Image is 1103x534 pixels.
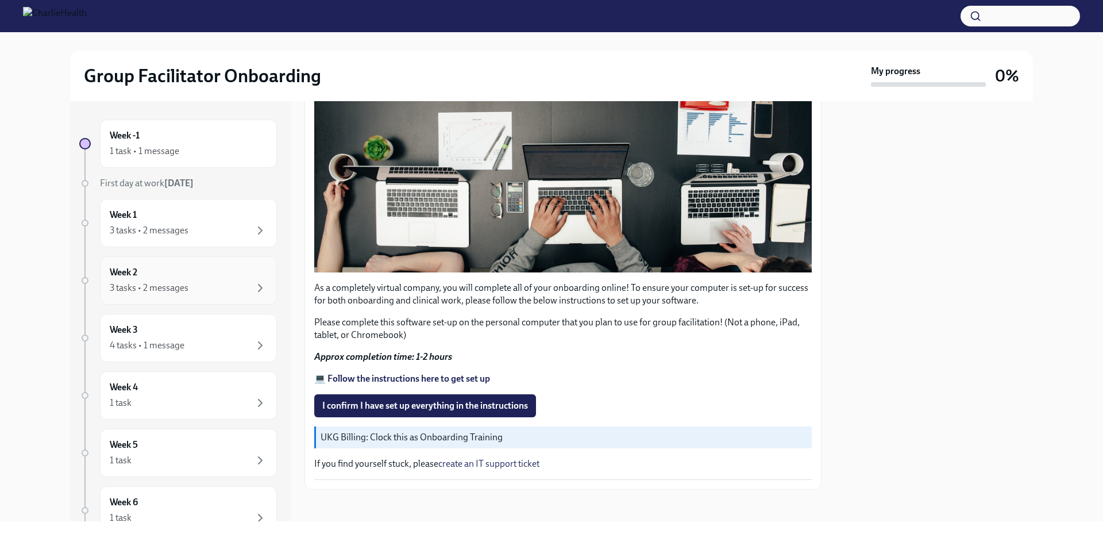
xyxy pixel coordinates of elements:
div: 1 task [110,397,132,409]
strong: My progress [871,65,920,78]
h6: Week 4 [110,381,138,394]
h6: Week 5 [110,439,138,451]
span: First day at work [100,178,194,189]
p: Please complete this software set-up on the personal computer that you plan to use for group faci... [314,316,812,341]
h6: Week 3 [110,324,138,336]
div: 3 tasks • 2 messages [110,224,188,237]
h3: 0% [995,66,1019,86]
div: 3 tasks • 2 messages [110,282,188,294]
a: Week 41 task [79,371,277,420]
a: 💻 Follow the instructions here to get set up [314,373,490,384]
h2: Group Facilitator Onboarding [84,64,321,87]
a: Week 51 task [79,429,277,477]
p: UKG Billing: Clock this as Onboarding Training [321,431,807,444]
p: If you find yourself stuck, please [314,458,812,470]
a: Week 34 tasks • 1 message [79,314,277,362]
img: CharlieHealth [23,7,87,25]
button: I confirm I have set up everything in the instructions [314,394,536,417]
h6: Week -1 [110,129,140,142]
a: Week -11 task • 1 message [79,120,277,168]
h6: Week 1 [110,209,137,221]
span: I confirm I have set up everything in the instructions [322,400,528,412]
strong: [DATE] [164,178,194,189]
a: Week 13 tasks • 2 messages [79,199,277,247]
h6: Week 2 [110,266,137,279]
div: 1 task [110,454,132,467]
p: As a completely virtual company, you will complete all of your onboarding online! To ensure your ... [314,282,812,307]
div: 1 task • 1 message [110,145,179,157]
div: 1 task [110,512,132,524]
a: create an IT support ticket [438,458,539,469]
div: 4 tasks • 1 message [110,339,184,352]
strong: Approx completion time: 1-2 hours [314,351,452,362]
a: Week 23 tasks • 2 messages [79,256,277,305]
a: First day at work[DATE] [79,177,277,190]
h6: Week 6 [110,496,138,509]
